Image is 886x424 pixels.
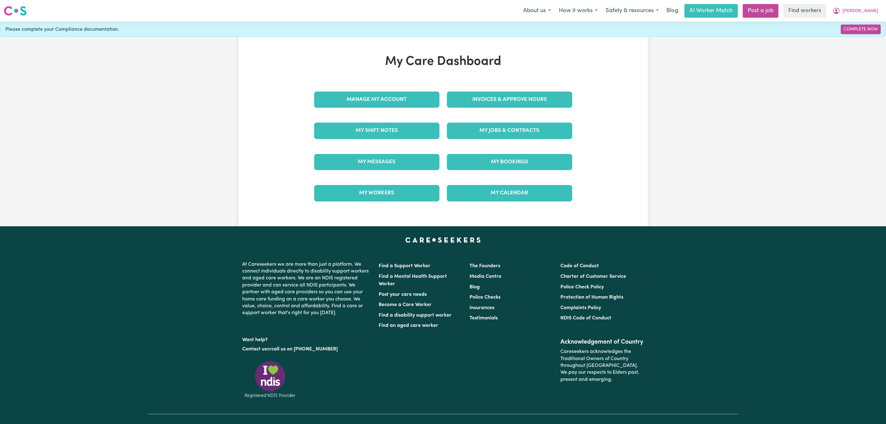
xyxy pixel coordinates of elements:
[555,4,602,17] button: How it works
[242,334,371,343] p: Want help?
[470,316,498,321] a: Testimonials
[379,264,430,268] a: Find a Support Worker
[447,123,572,139] a: My Jobs & Contracts
[560,285,604,290] a: Police Check Policy
[519,4,555,17] button: About us
[829,4,882,17] button: My Account
[379,313,452,318] a: Find a disability support worker
[560,305,601,310] a: Complaints Policy
[470,264,500,268] a: The Founders
[314,185,439,201] a: My Workers
[379,292,427,297] a: Post your care needs
[242,360,298,399] img: Registered NDIS provider
[602,4,663,17] button: Safety & resources
[470,295,501,300] a: Police Checks
[470,285,480,290] a: Blog
[560,274,626,279] a: Charter of Customer Service
[861,399,881,419] iframe: Button to launch messaging window, conversation in progress
[242,347,267,352] a: Contact us
[405,237,481,242] a: Careseekers home page
[560,316,611,321] a: NDIS Code of Conduct
[4,4,27,18] a: Careseekers logo
[447,154,572,170] a: My Bookings
[560,338,644,346] h2: Acknowledgement of Country
[5,26,119,33] span: Please complete your Compliance documentation.
[843,8,878,15] span: [PERSON_NAME]
[379,323,438,328] a: Find an aged care worker
[447,92,572,108] a: Invoices & Approve Hours
[379,302,432,307] a: Become a Care Worker
[314,92,439,108] a: Manage My Account
[310,54,576,69] h1: My Care Dashboard
[447,185,572,201] a: My Calendar
[314,154,439,170] a: My Messages
[663,4,682,18] a: Blog
[271,347,338,352] a: call us on [PHONE_NUMBER]
[4,5,27,16] img: Careseekers logo
[314,123,439,139] a: My Shift Notes
[242,343,371,355] p: or
[470,305,494,310] a: Insurances
[560,264,599,268] a: Code of Conduct
[560,295,623,300] a: Protection of Human Rights
[743,4,778,18] a: Post a job
[684,4,738,18] a: AI Worker Match
[470,274,501,279] a: Media Centre
[841,25,881,34] a: Complete Now
[242,259,371,319] p: At Careseekers we are more than just a platform. We connect individuals directly to disability su...
[783,4,826,18] a: Find workers
[379,274,447,286] a: Find a Mental Health Support Worker
[560,346,644,386] p: Careseekers acknowledges the Traditional Owners of Country throughout [GEOGRAPHIC_DATA]. We pay o...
